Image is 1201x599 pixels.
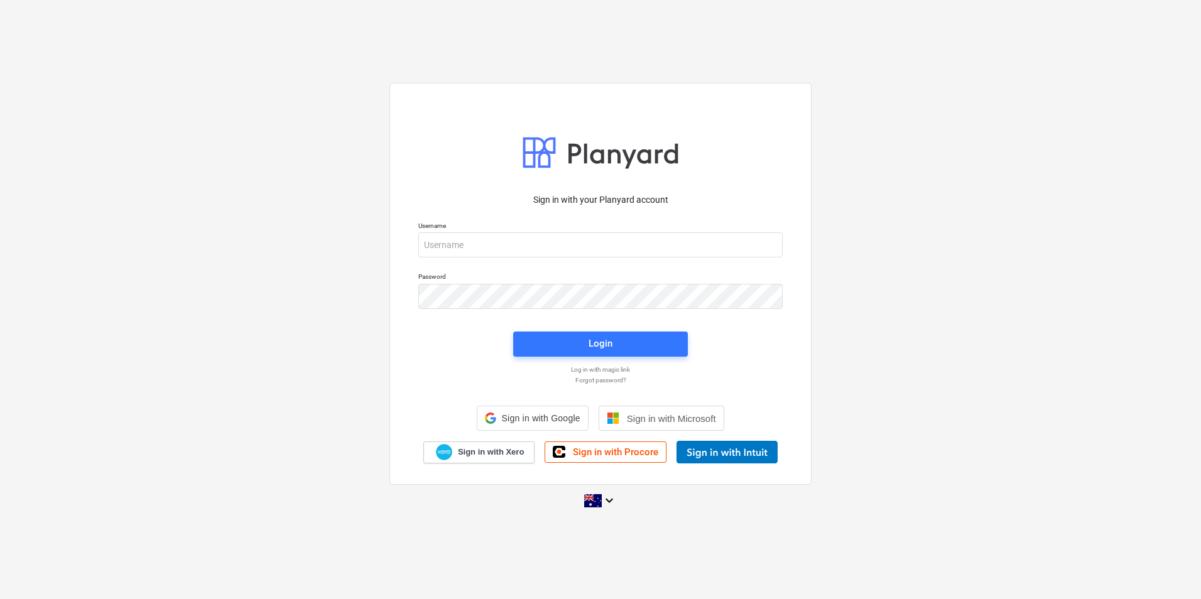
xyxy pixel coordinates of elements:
[436,444,452,461] img: Xero logo
[602,493,617,508] i: keyboard_arrow_down
[418,232,783,257] input: Username
[423,441,535,463] a: Sign in with Xero
[627,413,716,424] span: Sign in with Microsoft
[573,446,658,458] span: Sign in with Procore
[501,413,580,423] span: Sign in with Google
[477,406,588,431] div: Sign in with Google
[418,193,783,207] p: Sign in with your Planyard account
[545,441,666,463] a: Sign in with Procore
[513,332,688,357] button: Login
[412,365,789,374] a: Log in with magic link
[418,222,783,232] p: Username
[412,376,789,384] a: Forgot password?
[418,273,783,283] p: Password
[589,335,612,352] div: Login
[458,446,524,458] span: Sign in with Xero
[607,412,619,424] img: Microsoft logo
